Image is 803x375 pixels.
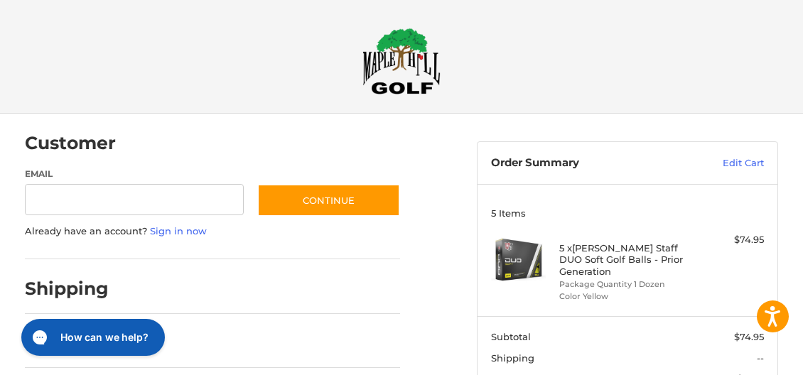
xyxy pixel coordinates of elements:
img: Maple Hill Golf [362,28,441,94]
a: Edit Cart [677,156,764,170]
h2: Customer [25,132,116,154]
h4: 5 x [PERSON_NAME] Staff DUO Soft Golf Balls - Prior Generation [559,242,692,277]
iframe: Gorgias live chat messenger [14,314,169,361]
h2: Shipping [25,278,109,300]
div: $74.95 [696,233,764,247]
p: Already have an account? [25,224,400,239]
a: Sign in now [150,225,207,237]
li: Color Yellow [559,290,692,303]
button: Continue [257,184,400,217]
h3: Order Summary [491,156,677,170]
label: Email [25,168,244,180]
h3: 5 Items [491,207,764,219]
li: Package Quantity 1 Dozen [559,278,692,290]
